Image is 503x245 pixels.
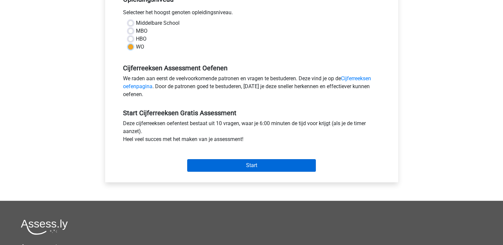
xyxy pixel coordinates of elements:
[187,159,316,172] input: Start
[118,120,385,146] div: Deze cijferreeksen oefentest bestaat uit 10 vragen, waar je 6:00 minuten de tijd voor krijgt (als...
[118,75,385,101] div: We raden aan eerst de veelvoorkomende patronen en vragen te bestuderen. Deze vind je op de . Door...
[136,27,147,35] label: MBO
[123,64,380,72] h5: Cijferreeksen Assessment Oefenen
[123,109,380,117] h5: Start Cijferreeksen Gratis Assessment
[136,43,144,51] label: WO
[136,35,147,43] label: HBO
[136,19,180,27] label: Middelbare School
[118,9,385,19] div: Selecteer het hoogst genoten opleidingsniveau.
[21,219,68,235] img: Assessly logo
